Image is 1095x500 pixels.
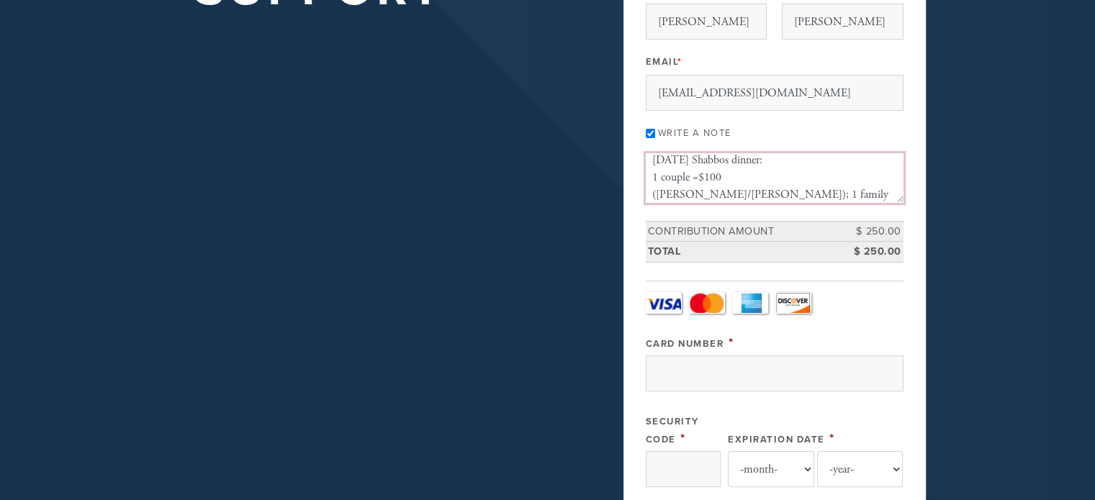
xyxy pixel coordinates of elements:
[829,430,835,446] span: This field is required.
[775,292,811,314] a: Discover
[658,127,731,139] label: Write a note
[839,242,904,263] td: $ 250.00
[680,430,686,446] span: This field is required.
[646,55,682,68] label: Email
[646,416,699,445] label: Security Code
[729,335,734,350] span: This field is required.
[646,338,724,350] label: Card Number
[728,451,814,487] select: Expiration Date month
[646,242,839,263] td: Total
[732,292,768,314] a: Amex
[646,292,682,314] a: Visa
[646,221,839,242] td: Contribution Amount
[677,56,682,68] span: This field is required.
[817,451,904,487] select: Expiration Date year
[728,434,825,445] label: Expiration Date
[689,292,725,314] a: MasterCard
[839,221,904,242] td: $ 250.00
